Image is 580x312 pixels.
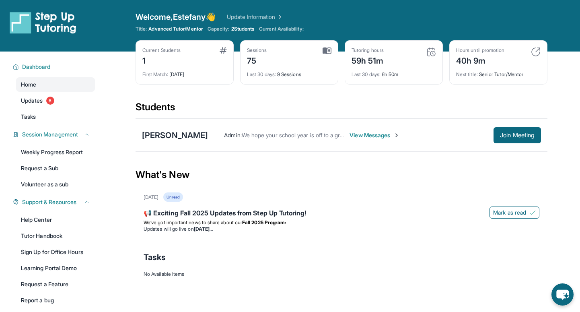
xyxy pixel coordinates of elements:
[148,26,202,32] span: Advanced Tutor/Mentor
[456,66,541,78] div: Senior Tutor/Mentor
[194,226,213,232] strong: [DATE]
[144,226,539,232] li: Updates will go live on
[46,97,54,105] span: 6
[16,245,95,259] a: Sign Up for Office Hours
[142,47,181,54] div: Current Students
[247,66,331,78] div: 9 Sessions
[163,192,183,202] div: Unread
[19,198,90,206] button: Support & Resources
[426,47,436,57] img: card
[208,26,230,32] span: Capacity:
[16,261,95,275] a: Learning Portal Demo
[144,252,166,263] span: Tasks
[352,71,380,77] span: Last 30 days :
[142,71,168,77] span: First Match :
[16,93,95,108] a: Updates6
[16,293,95,308] a: Report a bug
[456,54,504,66] div: 40h 9m
[142,66,227,78] div: [DATE]
[16,145,95,159] a: Weekly Progress Report
[22,63,51,71] span: Dashboard
[247,47,267,54] div: Sessions
[352,47,384,54] div: Tutoring hours
[144,208,539,219] div: 📢 Exciting Fall 2025 Updates from Step Up Tutoring!
[259,26,303,32] span: Current Availability:
[136,157,547,192] div: What's New
[494,127,541,143] button: Join Meeting
[136,11,216,23] span: Welcome, Estefany 👋
[16,213,95,227] a: Help Center
[224,132,241,138] span: Admin :
[247,54,267,66] div: 75
[493,209,526,217] span: Mark as read
[456,47,504,54] div: Hours until promotion
[16,161,95,176] a: Request a Sub
[247,71,276,77] span: Last 30 days :
[323,47,331,54] img: card
[22,130,78,138] span: Session Management
[456,71,478,77] span: Next title :
[227,13,283,21] a: Update Information
[529,209,536,216] img: Mark as read
[142,54,181,66] div: 1
[551,283,574,306] button: chat-button
[393,132,400,138] img: Chevron-Right
[231,26,255,32] span: 2 Students
[136,101,547,118] div: Students
[16,229,95,243] a: Tutor Handbook
[19,63,90,71] button: Dashboard
[144,271,539,277] div: No Available Items
[220,47,227,54] img: card
[136,26,147,32] span: Title:
[275,13,283,21] img: Chevron Right
[350,131,400,139] span: View Messages
[490,207,539,219] button: Mark as read
[142,130,208,141] div: [PERSON_NAME]
[144,219,242,225] span: We’ve got important news to share about our
[10,11,76,34] img: logo
[352,54,384,66] div: 59h 51m
[531,47,541,57] img: card
[500,133,535,138] span: Join Meeting
[242,219,286,225] strong: Fall 2025 Program:
[22,198,76,206] span: Support & Resources
[19,130,90,138] button: Session Management
[352,66,436,78] div: 6h 50m
[16,77,95,92] a: Home
[16,277,95,291] a: Request a Feature
[16,177,95,192] a: Volunteer as a sub
[21,113,36,121] span: Tasks
[21,81,36,89] span: Home
[16,110,95,124] a: Tasks
[144,194,158,200] div: [DATE]
[21,97,43,105] span: Updates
